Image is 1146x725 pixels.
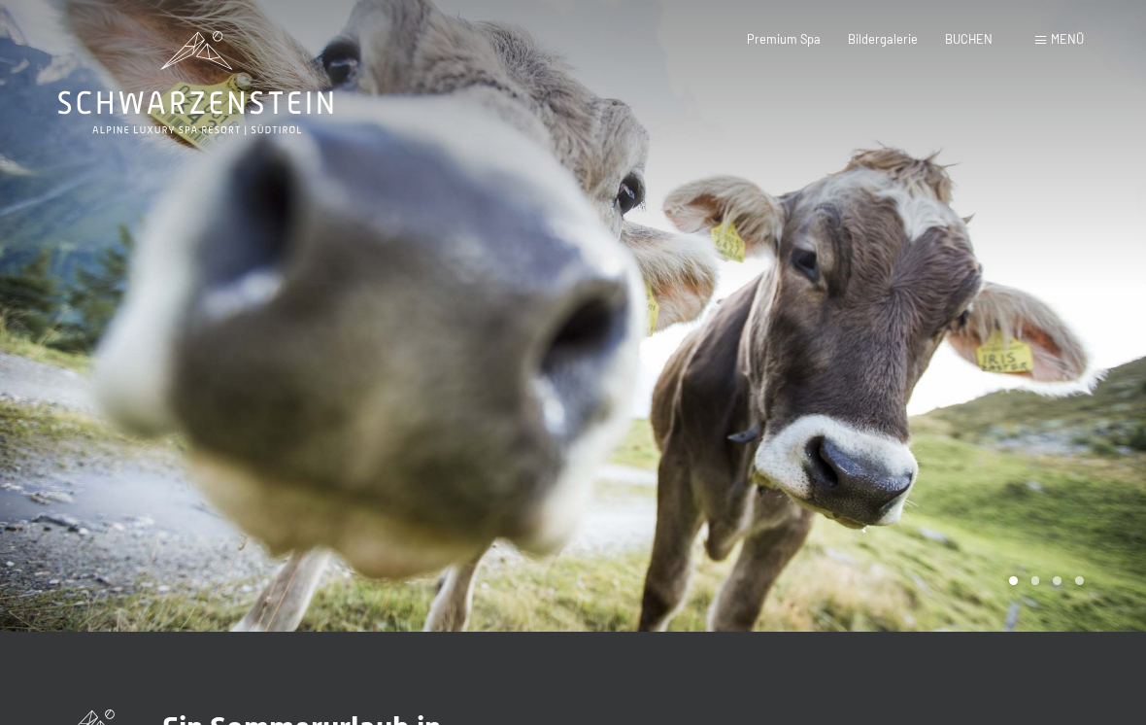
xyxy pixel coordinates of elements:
[848,31,918,47] a: Bildergalerie
[1051,31,1084,47] span: Menü
[1009,576,1018,585] div: Carousel Page 1 (Current Slide)
[1031,576,1040,585] div: Carousel Page 2
[747,31,821,47] a: Premium Spa
[1053,576,1062,585] div: Carousel Page 3
[1002,576,1084,585] div: Carousel Pagination
[1075,576,1084,585] div: Carousel Page 4
[945,31,993,47] a: BUCHEN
